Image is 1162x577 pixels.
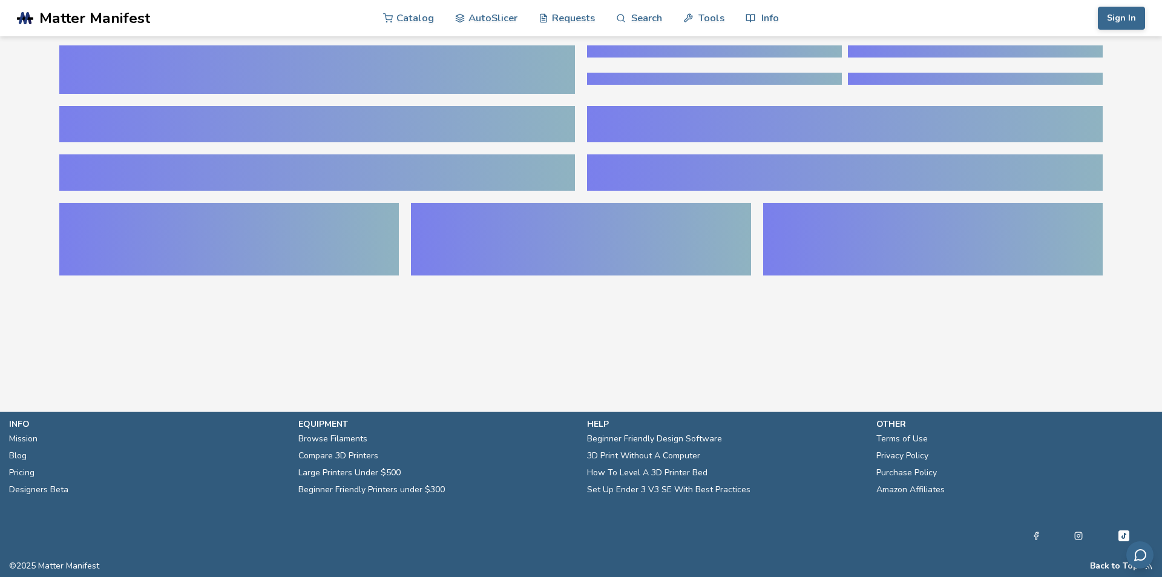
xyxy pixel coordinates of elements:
a: Tiktok [1117,529,1131,543]
a: Mission [9,430,38,447]
a: Pricing [9,464,34,481]
a: Set Up Ender 3 V3 SE With Best Practices [587,481,750,498]
span: © 2025 Matter Manifest [9,561,99,571]
button: Back to Top [1090,561,1138,571]
span: Matter Manifest [39,10,150,27]
a: Purchase Policy [876,464,937,481]
a: Amazon Affiliates [876,481,945,498]
a: Designers Beta [9,481,68,498]
a: Browse Filaments [298,430,367,447]
a: Facebook [1032,529,1040,543]
a: Privacy Policy [876,447,928,464]
button: Send feedback via email [1126,541,1154,569]
a: Compare 3D Printers [298,447,378,464]
a: Blog [9,447,27,464]
p: other [876,418,1154,430]
button: Sign In [1098,7,1145,30]
p: equipment [298,418,576,430]
a: Beginner Friendly Printers under $300 [298,481,445,498]
a: 3D Print Without A Computer [587,447,700,464]
a: Instagram [1074,529,1083,543]
a: Beginner Friendly Design Software [587,430,722,447]
a: Large Printers Under $500 [298,464,401,481]
a: Terms of Use [876,430,928,447]
a: RSS Feed [1144,561,1153,571]
p: help [587,418,864,430]
p: info [9,418,286,430]
a: How To Level A 3D Printer Bed [587,464,707,481]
